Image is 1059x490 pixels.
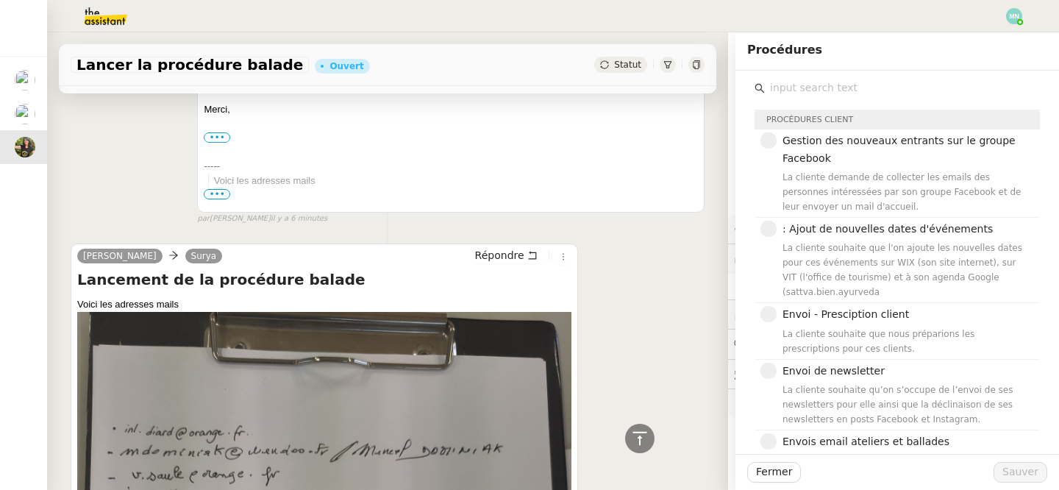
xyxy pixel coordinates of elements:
[271,213,327,225] span: il y a 6 minutes
[1006,8,1022,24] img: svg
[782,365,885,377] span: Envoi de newsletter
[764,436,773,445] span: 📧, e-mail
[728,330,1059,358] div: 💬Commentaires
[204,132,230,143] label: •••
[204,159,698,174] div: -----
[734,250,830,267] span: 🔐
[764,224,773,232] span: 🤔, thinking_face
[77,249,163,263] a: [PERSON_NAME]
[475,248,524,263] span: Répondre
[15,137,35,157] img: 59e8fd3f-8fb3-40bf-a0b4-07a768509d6a
[747,43,822,57] span: Procédures
[764,366,773,374] span: 🤔, thinking_face
[782,327,1031,356] div: La cliente souhaite que nous préparions les prescriptions pour ces clients.
[994,462,1047,483] button: Sauver
[76,57,303,72] span: Lancer la procédure balade
[77,269,571,290] h4: Lancement de la procédure balade
[782,453,1031,483] div: A utiliser afin d'envoyer différents emails à différents moments des ateliers
[191,251,217,261] span: Surya
[470,247,543,263] button: Répondre
[614,60,641,70] span: Statut
[734,368,891,380] span: 🕵️
[329,62,363,71] div: Ouvert
[214,188,698,199] img: ii_198a3a9ce5299c94ffe1
[756,464,792,480] span: Fermer
[734,221,810,238] span: ⚙️
[747,462,801,483] button: Fermer
[15,70,35,90] img: users%2F9mvJqJUvllffspLsQzytnd0Nt4c2%2Favatar%2F82da88e3-d90d-4e39-b37d-dcb7941179ae
[782,383,1031,427] div: La cliente souhaite qu’on s’occupe de l’envoi de ses newsletters pour elle ainsi que la déclinais...
[197,213,327,225] small: [PERSON_NAME]
[15,104,35,124] img: users%2F9mvJqJUvllffspLsQzytnd0Nt4c2%2Favatar%2F82da88e3-d90d-4e39-b37d-dcb7941179ae
[214,174,698,229] div: Voici les adresses mails
[782,436,949,447] span: Envois email ateliers et ballades
[782,135,1016,163] span: Gestion des nouveaux entrants sur le groupe Facebook
[765,78,1040,98] input: input search text
[204,189,230,199] span: •••
[734,397,780,409] span: 🧴
[734,338,828,349] span: 💬
[755,110,1040,129] div: Procédures client
[728,215,1059,244] div: ⚙️Procédures
[782,170,1031,214] div: La cliente demande de collecter les emails des personnes intéressées par son groupe Facebook et d...
[197,213,210,225] span: par
[734,308,835,320] span: ⏲️
[764,309,773,318] span: 🤔, thinking_face
[782,308,909,320] span: Envoi - Presciption client
[204,102,698,117] div: Merci,
[728,389,1059,418] div: 🧴Autres
[728,300,1059,329] div: ⏲️Tâches 0:00
[728,244,1059,273] div: 🔐Données client
[782,223,993,235] span: : Ajout de nouvelles dates d'événements
[764,135,773,144] span: 🌐, globe_with_meridians
[728,360,1059,388] div: 🕵️Autres demandes en cours
[782,241,1031,299] div: La cliente souhaite que l'on ajoute les nouvelles dates pour ces événements sur WIX (son site int...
